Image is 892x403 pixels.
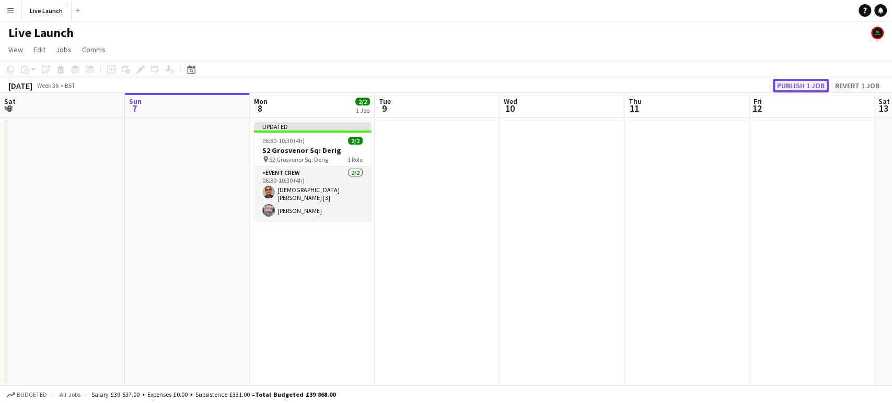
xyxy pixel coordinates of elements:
[82,45,106,54] span: Comms
[17,391,47,398] span: Budgeted
[356,106,369,114] div: 1 Job
[252,102,268,114] span: 8
[254,122,371,131] div: Updated
[504,97,517,106] span: Wed
[254,146,371,155] h3: S2 Grosvenor Sq: Derig
[878,97,890,106] span: Sat
[254,167,371,221] app-card-role: Event Crew2/206:30-10:30 (4h)[DEMOGRAPHIC_DATA][PERSON_NAME] [3][PERSON_NAME]
[29,43,50,56] a: Edit
[8,25,74,41] h1: Live Launch
[33,45,45,54] span: Edit
[629,97,642,106] span: Thu
[355,98,370,105] span: 2/2
[4,97,16,106] span: Sat
[831,79,884,92] button: Revert 1 job
[347,156,363,163] span: 1 Role
[8,80,32,91] div: [DATE]
[65,81,75,89] div: BST
[254,122,371,221] app-job-card: Updated06:30-10:30 (4h)2/2S2 Grosvenor Sq: Derig S2 Grosvenor Sq: Derig1 RoleEvent Crew2/206:30-1...
[5,389,49,400] button: Budgeted
[34,81,61,89] span: Week 36
[128,102,142,114] span: 7
[877,102,890,114] span: 13
[502,102,517,114] span: 10
[78,43,110,56] a: Comms
[752,102,762,114] span: 12
[773,79,829,92] button: Publish 1 job
[91,390,335,398] div: Salary £39 537.00 + Expenses £0.00 + Subsistence £331.00 =
[56,45,72,54] span: Jobs
[871,27,884,39] app-user-avatar: William McCormack
[754,97,762,106] span: Fri
[254,97,268,106] span: Mon
[57,390,83,398] span: All jobs
[21,1,72,21] button: Live Launch
[377,102,391,114] span: 9
[255,390,335,398] span: Total Budgeted £39 868.00
[379,97,391,106] span: Tue
[348,137,363,145] span: 2/2
[269,156,328,163] span: S2 Grosvenor Sq: Derig
[52,43,76,56] a: Jobs
[627,102,642,114] span: 11
[262,137,305,145] span: 06:30-10:30 (4h)
[8,45,23,54] span: View
[3,102,16,114] span: 6
[4,43,27,56] a: View
[129,97,142,106] span: Sun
